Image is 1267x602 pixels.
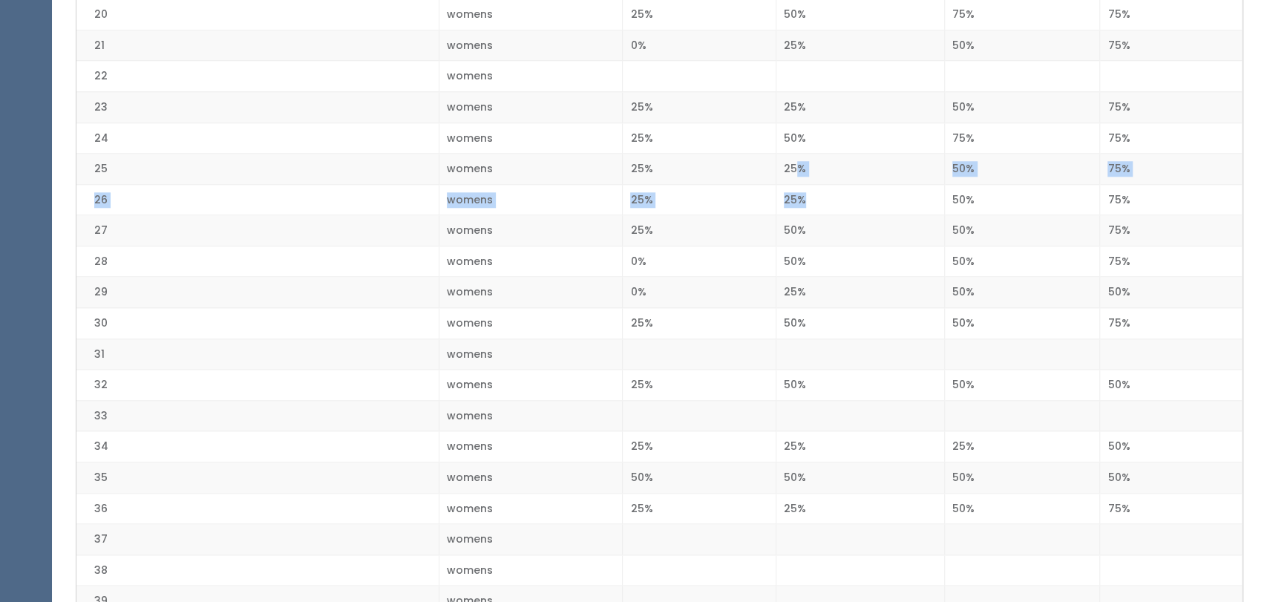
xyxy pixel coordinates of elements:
td: womens [439,246,623,277]
td: womens [439,462,623,493]
td: 25% [776,30,945,61]
td: womens [439,61,623,92]
td: 75% [1100,154,1243,185]
td: womens [439,122,623,154]
td: 31 [76,338,439,370]
td: 25% [776,184,945,215]
td: 50% [944,370,1100,401]
td: 50% [776,308,945,339]
td: 25% [623,308,776,339]
td: 36 [76,493,439,524]
td: 30 [76,308,439,339]
td: 25% [776,493,945,524]
td: 50% [1100,431,1243,462]
td: 50% [944,493,1100,524]
td: womens [439,338,623,370]
td: 25% [776,91,945,122]
td: womens [439,370,623,401]
td: 25% [623,91,776,122]
td: 25% [623,431,776,462]
td: 25% [623,154,776,185]
td: 75% [1100,246,1243,277]
td: 22 [76,61,439,92]
td: womens [439,400,623,431]
td: 75% [1100,215,1243,246]
td: 75% [1100,122,1243,154]
td: 34 [76,431,439,462]
td: 75% [1100,493,1243,524]
td: 75% [1100,91,1243,122]
td: womens [439,431,623,462]
td: 50% [944,154,1100,185]
td: 50% [944,184,1100,215]
td: 37 [76,524,439,555]
td: womens [439,493,623,524]
td: 21 [76,30,439,61]
td: womens [439,554,623,586]
td: 50% [944,277,1100,308]
td: womens [439,524,623,555]
td: 25% [623,122,776,154]
td: 50% [944,308,1100,339]
td: womens [439,308,623,339]
td: 50% [776,215,945,246]
td: 25% [623,184,776,215]
td: 25 [76,154,439,185]
td: 50% [944,462,1100,493]
td: 24 [76,122,439,154]
td: 28 [76,246,439,277]
td: 25% [623,215,776,246]
td: 75% [944,122,1100,154]
td: 35 [76,462,439,493]
td: 29 [76,277,439,308]
td: 25% [776,277,945,308]
td: 50% [944,91,1100,122]
td: 50% [776,462,945,493]
td: 75% [1100,308,1243,339]
td: 25% [776,431,945,462]
td: 25% [944,431,1100,462]
td: 75% [1100,184,1243,215]
td: 50% [1100,370,1243,401]
td: womens [439,154,623,185]
td: 50% [776,370,945,401]
td: 26 [76,184,439,215]
td: 50% [944,215,1100,246]
td: womens [439,215,623,246]
td: 25% [623,493,776,524]
td: 25% [623,370,776,401]
td: 27 [76,215,439,246]
td: womens [439,30,623,61]
td: 32 [76,370,439,401]
td: 38 [76,554,439,586]
td: womens [439,91,623,122]
td: 50% [776,122,945,154]
td: 25% [776,154,945,185]
td: 0% [623,277,776,308]
td: 0% [623,246,776,277]
td: womens [439,184,623,215]
td: 33 [76,400,439,431]
td: womens [439,277,623,308]
td: 50% [776,246,945,277]
td: 50% [1100,462,1243,493]
td: 50% [944,30,1100,61]
td: 0% [623,30,776,61]
td: 50% [944,246,1100,277]
td: 50% [1100,277,1243,308]
td: 50% [623,462,776,493]
td: 75% [1100,30,1243,61]
td: 23 [76,91,439,122]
